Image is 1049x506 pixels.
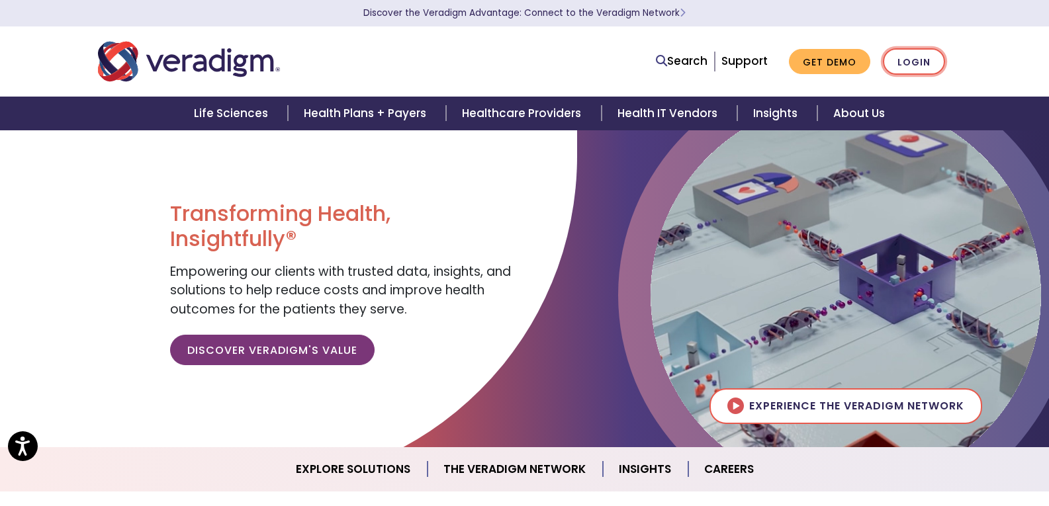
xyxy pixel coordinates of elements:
[170,263,511,318] span: Empowering our clients with trusted data, insights, and solutions to help reduce costs and improv...
[737,97,817,130] a: Insights
[602,97,737,130] a: Health IT Vendors
[280,452,428,486] a: Explore Solutions
[817,97,901,130] a: About Us
[688,452,770,486] a: Careers
[428,452,603,486] a: The Veradigm Network
[721,53,768,69] a: Support
[170,201,514,252] h1: Transforming Health, Insightfully®
[288,97,446,130] a: Health Plans + Payers
[363,7,686,19] a: Discover the Veradigm Advantage: Connect to the Veradigm NetworkLearn More
[178,97,288,130] a: Life Sciences
[883,48,945,75] a: Login
[446,97,601,130] a: Healthcare Providers
[98,40,280,83] img: Veradigm logo
[603,452,688,486] a: Insights
[680,7,686,19] span: Learn More
[656,52,707,70] a: Search
[789,49,870,75] a: Get Demo
[170,335,375,365] a: Discover Veradigm's Value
